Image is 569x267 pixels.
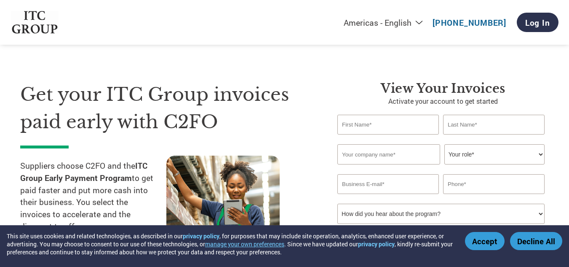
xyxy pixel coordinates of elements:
[465,232,505,250] button: Accept
[510,232,562,250] button: Decline All
[20,81,312,135] h1: Get your ITC Group invoices paid early with C2FO
[205,240,284,248] button: manage your own preferences
[433,17,506,28] a: [PHONE_NUMBER]
[443,195,545,200] div: Inavlid Phone Number
[337,144,440,165] input: Your company name*
[358,240,395,248] a: privacy policy
[443,174,545,194] input: Phone*
[517,13,558,32] a: Log In
[7,232,453,256] div: This site uses cookies and related technologies, as described in our , for purposes that may incl...
[11,11,59,34] img: ITC Group
[337,135,439,141] div: Invalid first name or first name is too long
[20,160,166,233] p: Suppliers choose C2FO and the to get paid faster and put more cash into their business. You selec...
[443,135,545,141] div: Invalid last name or last name is too long
[337,165,545,171] div: Invalid company name or company name is too long
[444,144,545,165] select: Title/Role
[337,81,549,96] h3: View Your Invoices
[337,195,439,200] div: Inavlid Email Address
[20,160,147,183] strong: ITC Group Early Payment Program
[443,115,545,135] input: Last Name*
[337,174,439,194] input: Invalid Email format
[337,115,439,135] input: First Name*
[183,232,219,240] a: privacy policy
[337,96,549,106] p: Activate your account to get started
[166,156,280,239] img: supply chain worker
